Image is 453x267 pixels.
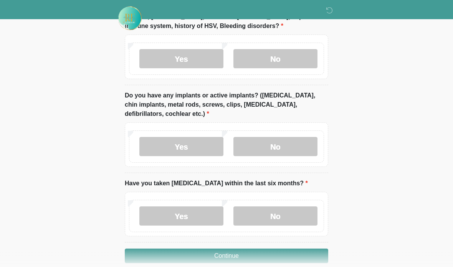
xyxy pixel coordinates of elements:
[233,207,317,226] label: No
[233,137,317,157] label: No
[139,49,223,69] label: Yes
[139,137,223,157] label: Yes
[125,249,328,264] button: Continue
[139,207,223,226] label: Yes
[117,6,142,31] img: Rehydrate Aesthetics & Wellness Logo
[125,91,328,119] label: Do you have any implants or active implants? ([MEDICAL_DATA], chin implants, metal rods, screws, ...
[125,179,308,188] label: Have you taken [MEDICAL_DATA] within the last six months?
[233,49,317,69] label: No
